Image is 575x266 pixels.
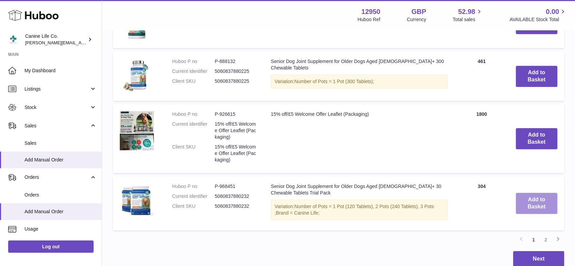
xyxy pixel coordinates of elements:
[361,7,380,16] strong: 12950
[516,66,557,87] button: Add to Basket
[411,7,426,16] strong: GBP
[172,193,215,200] dt: Current identifier
[120,58,154,92] img: Senior Dog Joint Supplement for Older Dogs Aged 8+ 300 Chewable Tablets
[215,144,257,163] dd: 15% off/£5 Welcome Offer Leaflet (Packaging)
[540,234,552,246] a: 2
[271,200,448,220] div: Variation:
[453,16,483,23] span: Total sales
[24,226,97,232] span: Usage
[24,123,89,129] span: Sales
[24,104,89,111] span: Stock
[294,79,374,84] span: Number of Pots = 1 Pot (300 Tablets);
[8,34,18,45] img: kevin@clsgltd.co.uk
[172,58,215,65] dt: Huboo P no
[24,67,97,74] span: My Dashboard
[453,7,483,23] a: 52.98 Total sales
[546,7,559,16] span: 0.00
[120,183,154,217] img: Senior Dog Joint Supplement for Older Dogs Aged 8+ 30 Chewable Tablets Trial Pack
[458,7,475,16] span: 52.98
[358,16,380,23] div: Huboo Ref
[264,51,455,101] td: Senior Dog Joint Supplement for Older Dogs Aged [DEMOGRAPHIC_DATA]+ 300 Chewable Tablets
[172,144,215,163] dt: Client SKU
[24,140,97,146] span: Sales
[455,104,509,173] td: 1800
[172,111,215,118] dt: Huboo P no
[24,86,89,92] span: Listings
[25,33,86,46] div: Canine Life Co.
[527,234,540,246] a: 1
[215,58,257,65] dd: P-888132
[24,192,97,198] span: Orders
[215,68,257,75] dd: 5060837880225
[24,157,97,163] span: Add Manual Order
[215,203,257,209] dd: 5060837880232
[407,16,426,23] div: Currency
[215,78,257,84] dd: 5060837880225
[509,7,567,23] a: 0.00 AVAILABLE Stock Total
[8,240,94,253] a: Log out
[215,193,257,200] dd: 5060837880232
[172,183,215,190] dt: Huboo P no
[264,176,455,230] td: Senior Dog Joint Supplement for Older Dogs Aged [DEMOGRAPHIC_DATA]+ 30 Chewable Tablets Trial Pack
[455,176,509,230] td: 304
[172,68,215,75] dt: Current identifier
[516,193,557,214] button: Add to Basket
[215,183,257,190] dd: P-968451
[120,111,154,150] img: 15% off/£5 Welcome Offer Leaflet (Packaging)
[215,121,257,140] dd: 15% off/£5 Welcome Offer Leaflet (Packaging)
[455,51,509,101] td: 461
[275,204,434,216] span: Number of Pots = 1 Pot (120 Tablets), 2 Pots (240 Tablets), 3 Pots ;
[276,210,319,216] span: Brand = Canine Life;
[172,203,215,209] dt: Client SKU
[271,75,448,89] div: Variation:
[25,40,136,45] span: [PERSON_NAME][EMAIL_ADDRESS][DOMAIN_NAME]
[24,208,97,215] span: Add Manual Order
[509,16,567,23] span: AVAILABLE Stock Total
[24,174,89,181] span: Orders
[172,121,215,140] dt: Current identifier
[172,78,215,84] dt: Client SKU
[215,111,257,118] dd: P-926615
[516,128,557,149] button: Add to Basket
[264,104,455,173] td: 15% off/£5 Welcome Offer Leaflet (Packaging)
